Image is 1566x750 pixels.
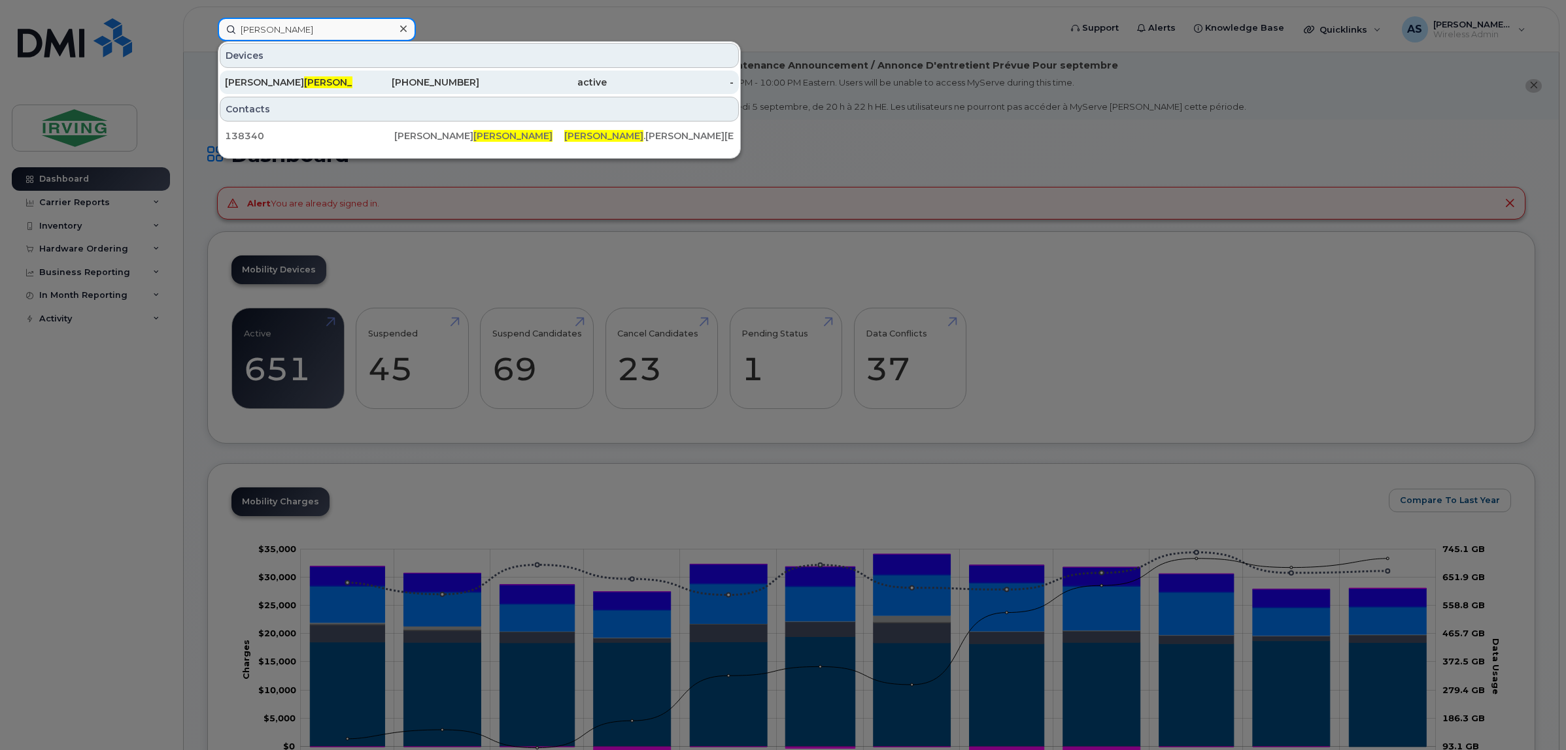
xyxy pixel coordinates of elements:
div: .[PERSON_NAME][EMAIL_ADDRESS][DOMAIN_NAME] [564,129,734,142]
div: active [479,76,607,89]
div: Contacts [220,97,739,122]
div: [PHONE_NUMBER] [352,76,480,89]
div: - [607,76,734,89]
a: 138340[PERSON_NAME][PERSON_NAME][PERSON_NAME].[PERSON_NAME][EMAIL_ADDRESS][DOMAIN_NAME] [220,124,739,148]
a: [PERSON_NAME][PERSON_NAME][PHONE_NUMBER]active- [220,71,739,94]
span: [PERSON_NAME] [473,130,553,142]
div: Devices [220,43,739,68]
div: [PERSON_NAME] [394,129,564,142]
div: 138340 [225,129,394,142]
span: [PERSON_NAME] [304,76,383,88]
span: [PERSON_NAME] [564,130,643,142]
div: [PERSON_NAME] [225,76,352,89]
